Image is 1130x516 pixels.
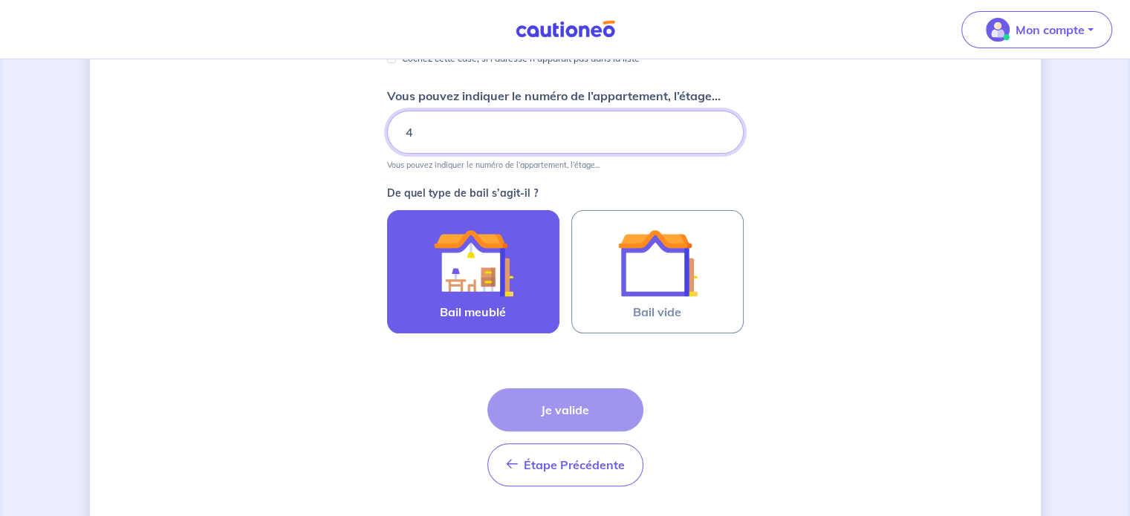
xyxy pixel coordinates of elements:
[440,303,506,321] span: Bail meublé
[1016,21,1085,39] p: Mon compte
[510,20,621,39] img: Cautioneo
[487,443,643,486] button: Étape Précédente
[387,160,600,170] p: Vous pouvez indiquer le numéro de l’appartement, l’étage...
[617,223,698,303] img: illu_empty_lease.svg
[986,18,1010,42] img: illu_account_valid_menu.svg
[433,223,513,303] img: illu_furnished_lease.svg
[387,188,744,198] p: De quel type de bail s’agit-il ?
[524,457,625,472] span: Étape Précédente
[387,87,721,105] p: Vous pouvez indiquer le numéro de l’appartement, l’étage...
[633,303,681,321] span: Bail vide
[387,111,744,154] input: Appartement 2
[961,11,1112,48] button: illu_account_valid_menu.svgMon compte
